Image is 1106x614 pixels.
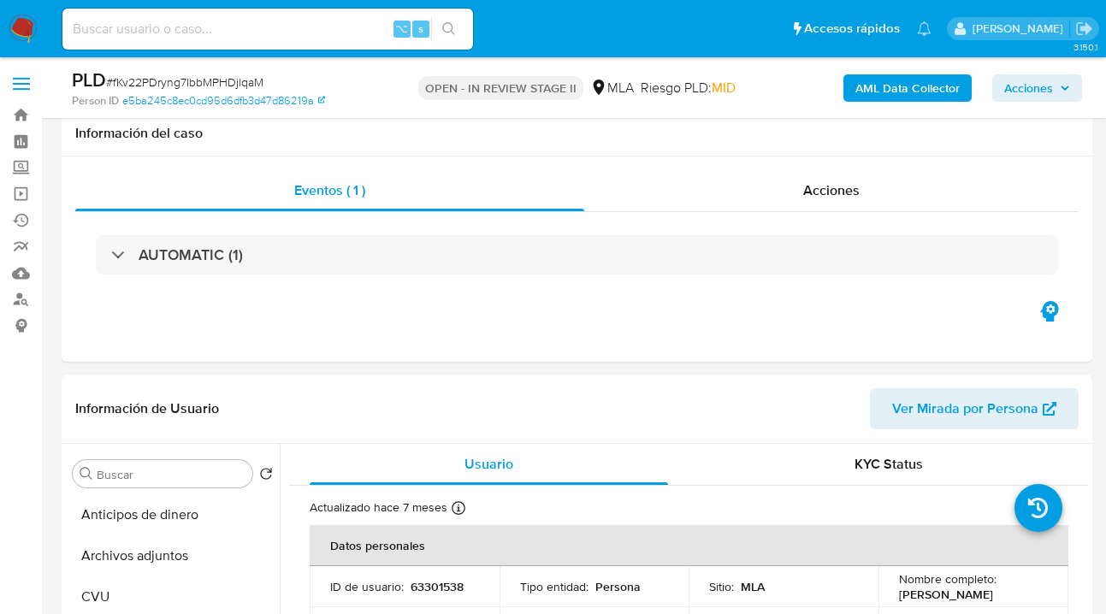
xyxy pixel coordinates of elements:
span: ⌥ [395,21,408,37]
button: AML Data Collector [843,74,972,102]
span: Acciones [1004,74,1053,102]
p: [PERSON_NAME] [899,587,993,602]
a: Salir [1075,20,1093,38]
p: Actualizado hace 7 meses [310,499,447,516]
p: Sitio : [709,579,734,594]
button: Acciones [992,74,1082,102]
p: Persona [595,579,641,594]
a: e5ba245c8ec0cd95d6dfb3d47d86219a [122,93,325,109]
button: Ver Mirada por Persona [870,388,1079,429]
div: MLA [590,79,634,97]
p: OPEN - IN REVIEW STAGE II [418,76,583,100]
b: AML Data Collector [855,74,960,102]
span: MID [712,78,736,97]
button: Anticipos de dinero [66,494,280,535]
button: Buscar [80,467,93,481]
h1: Información de Usuario [75,400,219,417]
p: MLA [741,579,765,594]
span: # fKv22PDryng7IbbMPHDjlqaM [106,74,263,91]
button: Volver al orden por defecto [259,467,273,486]
b: PLD [72,66,106,93]
button: search-icon [431,17,466,41]
input: Buscar [97,467,245,482]
p: Tipo entidad : [520,579,588,594]
p: juanpablo.jfernandez@mercadolibre.com [973,21,1069,37]
b: Person ID [72,93,119,109]
p: 63301538 [411,579,464,594]
h1: Información del caso [75,125,1079,142]
div: AUTOMATIC (1) [96,235,1058,275]
span: Accesos rápidos [804,20,900,38]
th: Datos personales [310,525,1068,566]
p: Nombre completo : [899,571,997,587]
span: s [418,21,423,37]
span: Ver Mirada por Persona [892,388,1038,429]
a: Notificaciones [917,21,932,36]
span: KYC Status [855,454,923,474]
input: Buscar usuario o caso... [62,18,473,40]
span: Eventos ( 1 ) [294,180,365,200]
button: Archivos adjuntos [66,535,280,576]
span: Usuario [464,454,513,474]
h3: AUTOMATIC (1) [139,245,243,264]
span: Riesgo PLD: [641,79,736,97]
p: ID de usuario : [330,579,404,594]
span: Acciones [803,180,860,200]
